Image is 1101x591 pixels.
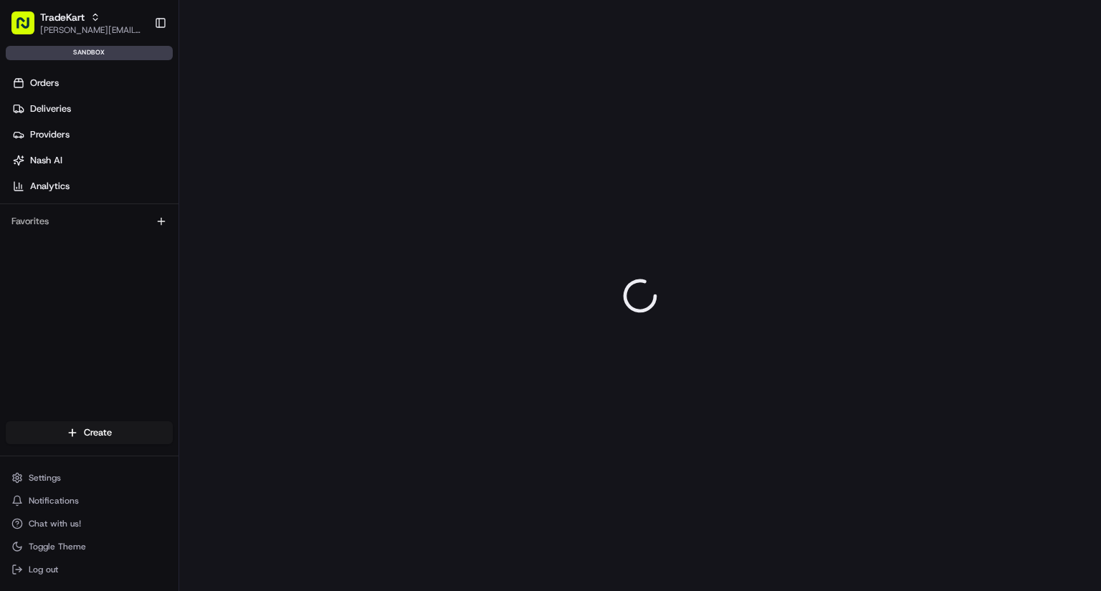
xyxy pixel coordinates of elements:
span: Analytics [30,180,70,193]
a: Analytics [6,175,178,198]
span: Orders [30,77,59,90]
div: sandbox [6,46,173,60]
span: Log out [29,564,58,575]
a: Nash AI [6,149,178,172]
button: Settings [6,468,173,488]
button: [PERSON_NAME][EMAIL_ADDRESS][PERSON_NAME][DOMAIN_NAME] [40,24,143,36]
span: Toggle Theme [29,541,86,552]
button: Create [6,421,173,444]
span: Deliveries [30,102,71,115]
span: Notifications [29,495,79,506]
button: Toggle Theme [6,537,173,557]
button: TradeKart[PERSON_NAME][EMAIL_ADDRESS][PERSON_NAME][DOMAIN_NAME] [6,6,148,40]
a: Orders [6,72,178,95]
button: Chat with us! [6,514,173,534]
button: Log out [6,559,173,580]
a: Providers [6,123,178,146]
span: Settings [29,472,61,484]
a: Deliveries [6,97,178,120]
button: TradeKart [40,10,85,24]
span: Nash AI [30,154,62,167]
span: Chat with us! [29,518,81,529]
span: Create [84,426,112,439]
button: Notifications [6,491,173,511]
div: Favorites [6,210,173,233]
span: Providers [30,128,70,141]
